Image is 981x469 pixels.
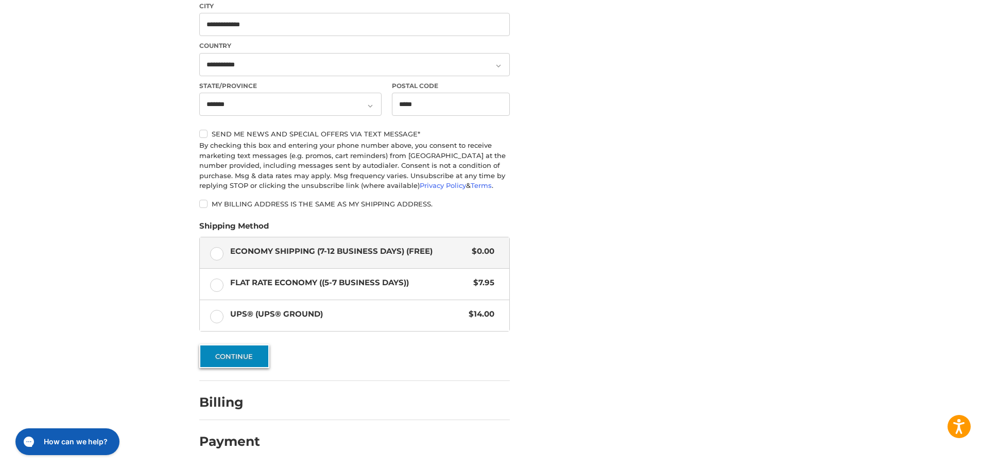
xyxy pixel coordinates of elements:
span: $14.00 [463,308,494,320]
span: Economy Shipping (7-12 Business Days) (Free) [230,246,467,257]
label: State/Province [199,81,382,91]
div: By checking this box and entering your phone number above, you consent to receive marketing text ... [199,141,510,191]
a: Privacy Policy [420,181,466,189]
a: Terms [471,181,492,189]
h2: Billing [199,394,260,410]
label: Country [199,41,510,50]
iframe: Google Customer Reviews [896,441,981,469]
span: UPS® (UPS® Ground) [230,308,464,320]
label: City [199,2,510,11]
label: Send me news and special offers via text message* [199,130,510,138]
legend: Shipping Method [199,220,269,237]
span: $0.00 [467,246,494,257]
button: Continue [199,344,269,368]
label: My billing address is the same as my shipping address. [199,200,510,208]
span: Flat Rate Economy ((5-7 Business Days)) [230,277,469,289]
label: Postal Code [392,81,510,91]
h2: Payment [199,433,260,449]
span: $7.95 [468,277,494,289]
iframe: Gorgias live chat messenger [10,425,123,459]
